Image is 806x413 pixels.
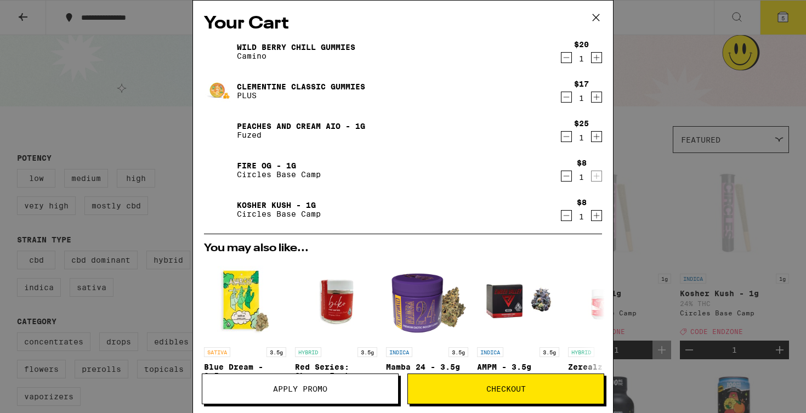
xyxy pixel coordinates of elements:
[477,347,503,357] p: INDICA
[561,52,572,63] button: Decrement
[568,363,650,371] p: Zerealz - 3.5g
[540,347,559,357] p: 3.5g
[204,194,235,225] img: Kosher Kush - 1g
[568,259,650,342] img: Ember Valley - Zerealz - 3.5g
[591,210,602,221] button: Increment
[577,159,587,167] div: $8
[574,119,589,128] div: $25
[561,210,572,221] button: Decrement
[386,347,412,357] p: INDICA
[477,259,559,342] img: Ember Valley - AMPM - 3.5g
[568,347,594,357] p: HYBRID
[237,122,365,131] a: Peaches and Cream AIO - 1g
[386,363,468,371] p: Mamba 24 - 3.5g
[237,201,321,210] a: Kosher Kush - 1g
[577,198,587,207] div: $8
[237,161,321,170] a: Fire OG - 1g
[591,92,602,103] button: Increment
[273,385,327,393] span: Apply Promo
[574,40,589,49] div: $20
[237,210,321,218] p: Circles Base Camp
[237,43,355,52] a: Wild Berry Chill Gummies
[295,259,377,405] a: Open page for Red Series: Cherry Fanta - 3.5g from Biko
[237,52,355,60] p: Camino
[204,259,286,342] img: Anarchy - Blue Dream - 3.5g
[204,115,235,146] img: Peaches and Cream AIO - 1g
[477,363,559,371] p: AMPM - 3.5g
[574,133,589,142] div: 1
[204,36,235,67] img: Wild Berry Chill Gummies
[577,173,587,182] div: 1
[477,259,559,405] a: Open page for AMPM - 3.5g from Ember Valley
[204,243,602,254] h2: You may also like...
[204,155,235,185] img: Fire OG - 1g
[386,259,468,405] a: Open page for Mamba 24 - 3.5g from Traditional
[204,363,286,380] p: Blue Dream - 3.5g
[386,259,468,342] img: Traditional - Mamba 24 - 3.5g
[407,374,604,404] button: Checkout
[561,131,572,142] button: Decrement
[568,259,650,405] a: Open page for Zerealz - 3.5g from Ember Valley
[237,91,365,100] p: PLUS
[591,131,602,142] button: Increment
[237,170,321,179] p: Circles Base Camp
[574,80,589,88] div: $17
[574,54,589,63] div: 1
[577,212,587,221] div: 1
[295,347,321,357] p: HYBRID
[204,12,602,36] h2: Your Cart
[204,259,286,405] a: Open page for Blue Dream - 3.5g from Anarchy
[591,52,602,63] button: Increment
[449,347,468,357] p: 3.5g
[486,385,526,393] span: Checkout
[266,347,286,357] p: 3.5g
[561,92,572,103] button: Decrement
[561,171,572,182] button: Decrement
[237,82,365,91] a: Clementine CLASSIC Gummies
[357,347,377,357] p: 3.5g
[202,374,399,404] button: Apply Promo
[7,8,79,16] span: Hi. Need any help?
[591,171,602,182] button: Increment
[295,259,377,342] img: Biko - Red Series: Cherry Fanta - 3.5g
[237,131,365,139] p: Fuzed
[574,94,589,103] div: 1
[204,76,235,106] img: Clementine CLASSIC Gummies
[295,363,377,380] p: Red Series: Cherry Fanta - 3.5g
